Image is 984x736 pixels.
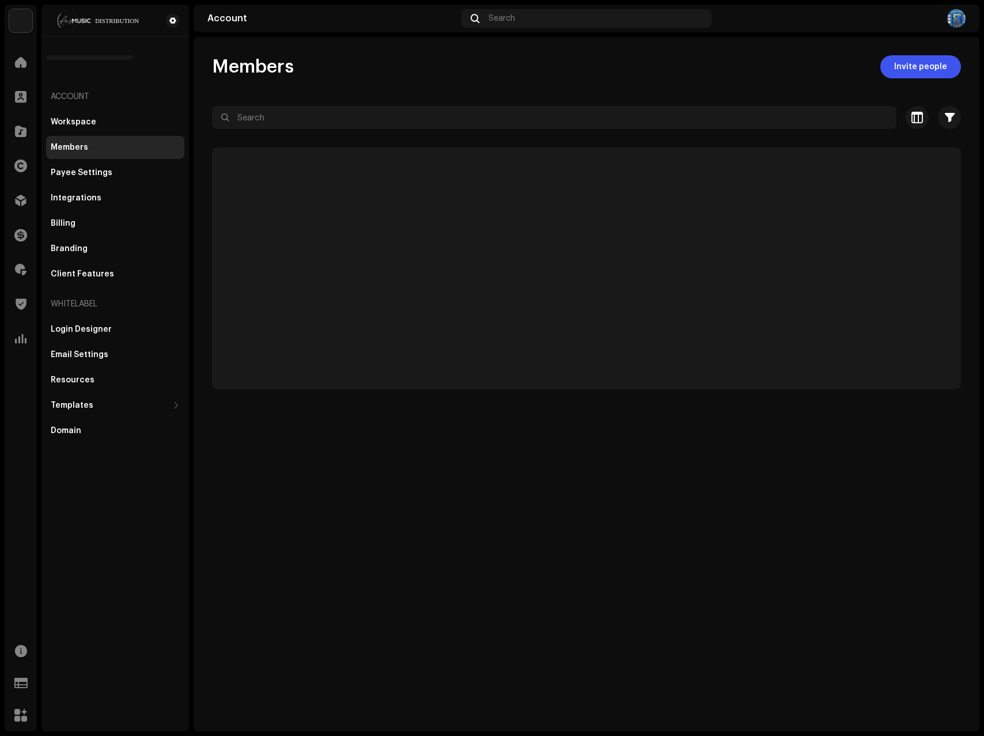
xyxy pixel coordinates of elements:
div: Domain [51,426,81,435]
div: Integrations [51,194,101,203]
input: Search [212,106,896,129]
re-m-nav-item: Payee Settings [46,161,184,184]
re-m-nav-item: Client Features [46,263,184,286]
div: Resources [51,375,94,385]
div: Login Designer [51,325,112,334]
re-m-nav-item: Email Settings [46,343,184,366]
re-m-nav-item: Login Designer [46,318,184,341]
re-m-nav-dropdown: Templates [46,394,184,417]
div: Account [207,14,457,23]
re-m-nav-item: Domain [46,419,184,442]
re-m-nav-item: Branding [46,237,184,260]
span: Search [489,14,515,23]
button: Invite people [880,55,961,78]
re-m-nav-item: Resources [46,369,184,392]
re-m-nav-item: Workspace [46,111,184,134]
span: Members [212,55,294,78]
div: Workspace [51,117,96,127]
div: Email Settings [51,350,108,359]
span: Invite people [894,55,947,78]
re-a-nav-header: Account [46,83,184,111]
re-m-nav-item: Integrations [46,187,184,210]
re-m-nav-item: Members [46,136,184,159]
div: Client Features [51,270,114,279]
re-m-nav-item: Billing [46,212,184,235]
div: Templates [51,401,93,410]
re-a-nav-header: Whitelabel [46,290,184,318]
div: Branding [51,244,88,253]
div: Members [51,143,88,152]
img: 5e4483b3-e6cb-4a99-9ad8-29ce9094b33b [947,9,966,28]
img: 68a4b677-ce15-481d-9fcd-ad75b8f38328 [51,14,147,28]
div: Payee Settings [51,168,112,177]
div: Billing [51,219,75,228]
img: bb356b9b-6e90-403f-adc8-c282c7c2e227 [9,9,32,32]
